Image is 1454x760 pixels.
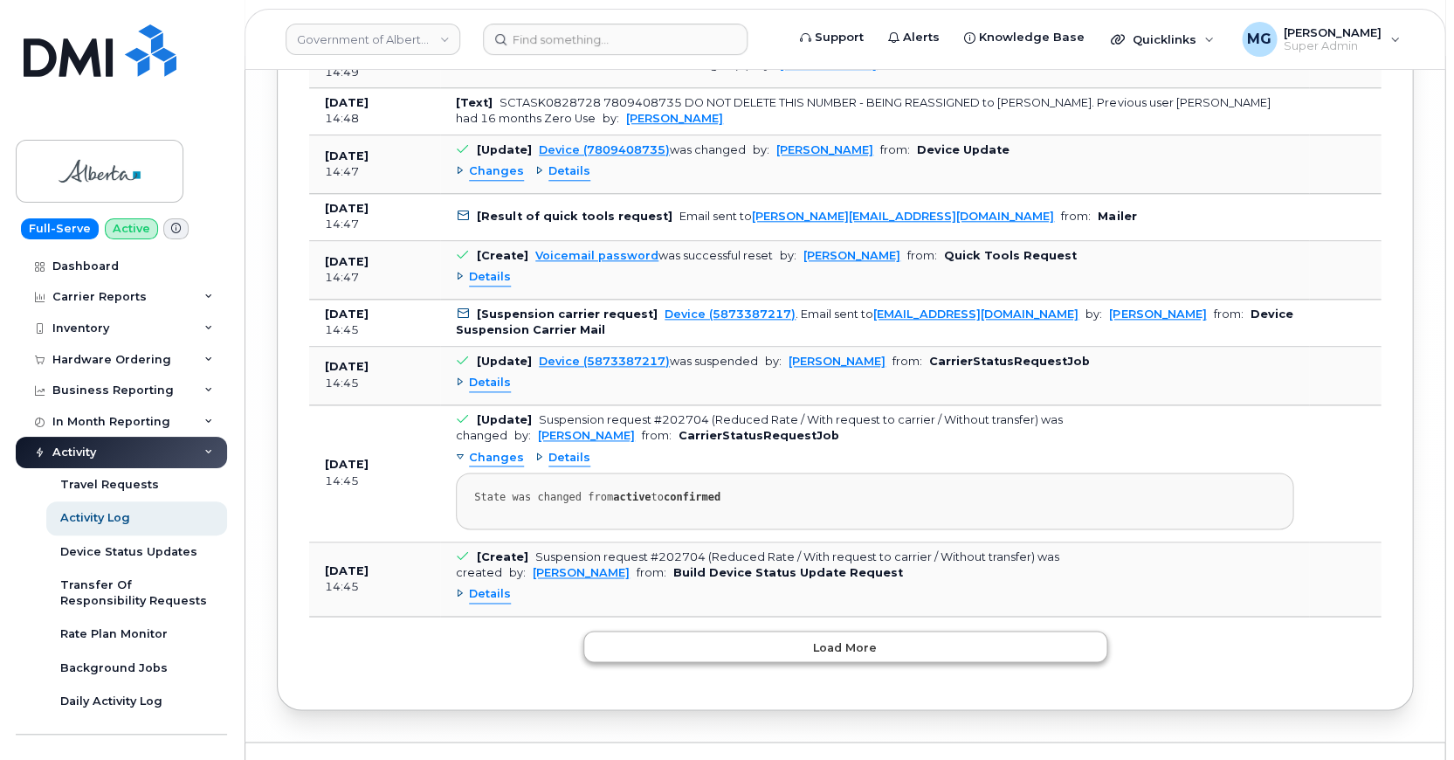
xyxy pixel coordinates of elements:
div: Suspension request #202704 (Reduced Rate / With request to carrier / Without transfer) was changed [456,413,1063,442]
span: by: [756,58,773,71]
a: Support [788,20,876,55]
b: CarrierStatusRequestJob [679,429,839,442]
span: from: [637,566,666,579]
b: [DATE] [325,307,369,321]
b: [Text] [456,96,493,109]
span: Details [469,269,511,286]
b: Quick Tools Request [944,249,1077,262]
span: Details [548,163,590,180]
span: from: [1061,210,1091,223]
b: [Text] [456,58,493,71]
div: 14:45 [325,473,424,489]
span: from: [642,429,672,442]
span: Changes [469,450,524,466]
span: by: [753,143,769,156]
a: Knowledge Base [952,20,1097,55]
span: by: [514,429,531,442]
b: [Update] [477,143,532,156]
a: Device (5873387217) [539,355,670,368]
span: by: [780,249,796,262]
div: Quicklinks [1099,22,1226,57]
div: Monique Garlington [1230,22,1412,57]
span: Support [815,29,864,46]
b: Build Device Status Update Request [673,566,903,579]
b: [DATE] [325,149,369,162]
div: 14:45 [325,322,424,338]
div: 14:47 [325,217,424,232]
span: from: [892,355,922,368]
b: [DATE] [325,360,369,373]
span: Alerts [903,29,940,46]
div: State was changed from to [474,491,1275,504]
div: 14:47 [325,270,424,286]
b: [Result of quick tools request] [477,210,672,223]
input: Find something... [483,24,748,55]
strong: confirmed [664,491,720,503]
span: Load more [813,639,877,655]
button: Load more [583,631,1107,662]
b: [DATE] [325,458,369,471]
div: 14:48 [325,111,424,127]
b: [Suspension carrier request] [477,307,658,321]
span: Details [469,586,511,603]
span: from: [907,249,937,262]
a: [PERSON_NAME] [533,566,630,579]
span: Details [469,375,511,391]
div: Suspension request #202704 (Reduced Rate / With request to carrier / Without transfer) was created [456,550,1059,579]
b: [Create] [477,550,528,563]
b: [Update] [477,355,532,368]
div: Email sent to [679,210,1054,223]
span: [PERSON_NAME] [1284,25,1382,39]
div: SCTASK0828728 7809408735 DO NOT DELETE THIS NUMBER - BEING REASSIGNED to [PERSON_NAME]. Previous ... [456,96,1270,125]
a: [PERSON_NAME] [780,58,877,71]
b: [DATE] [325,96,369,109]
strong: active [613,491,651,503]
a: Government of Alberta (GOA) [286,24,460,55]
b: [DATE] [325,564,369,577]
a: [PERSON_NAME] [626,112,723,125]
div: 14:49 [325,65,424,80]
span: by: [765,355,782,368]
span: by: [1085,307,1102,321]
span: Details [548,450,590,466]
span: from: [880,143,910,156]
b: [Create] [477,249,528,262]
span: by: [509,566,526,579]
a: [EMAIL_ADDRESS][DOMAIN_NAME] [873,307,1078,321]
span: Knowledge Base [979,29,1085,46]
b: [Update] [477,413,532,426]
a: [PERSON_NAME] [789,355,885,368]
div: 14:45 [325,376,424,391]
span: Quicklinks [1132,32,1196,46]
b: [DATE] [325,202,369,215]
a: [PERSON_NAME] [803,249,900,262]
a: [PERSON_NAME] [1109,307,1206,321]
a: [PERSON_NAME][EMAIL_ADDRESS][DOMAIN_NAME] [752,210,1054,223]
span: by: [603,112,619,125]
div: was suspended [539,355,758,368]
a: Device (5873387217) [665,307,796,321]
a: Voicemail password [535,249,658,262]
b: Mailer [1098,210,1136,223]
span: Super Admin [1284,39,1382,53]
a: [PERSON_NAME] [776,143,873,156]
span: Changes [469,163,524,180]
div: SCTASK0829842 Device Plan Reassign - (1) [500,58,749,71]
div: . Email sent to [665,307,1078,321]
span: MG [1247,29,1271,50]
a: Device (7809408735) [539,143,670,156]
div: 14:45 [325,579,424,595]
span: from: [1213,307,1243,321]
b: [DATE] [325,255,369,268]
a: Alerts [876,20,952,55]
a: [PERSON_NAME] [538,429,635,442]
div: 14:47 [325,164,424,180]
b: Device Update [917,143,1010,156]
b: CarrierStatusRequestJob [929,355,1090,368]
div: was successful reset [535,249,773,262]
div: was changed [539,143,746,156]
